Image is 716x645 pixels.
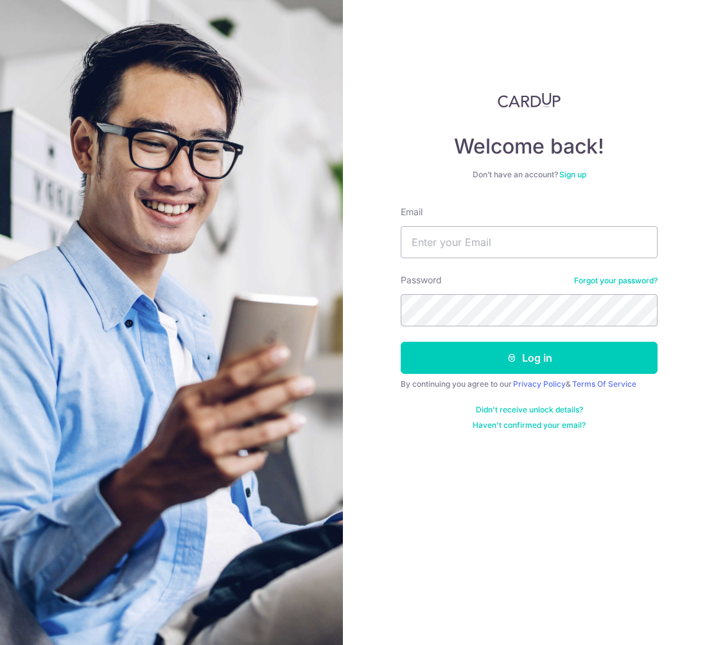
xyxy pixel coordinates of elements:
a: Terms Of Service [572,379,636,389]
input: Enter your Email [401,226,658,258]
a: Didn't receive unlock details? [476,405,583,415]
h4: Welcome back! [401,134,658,159]
div: By continuing you agree to our & [401,379,658,389]
a: Sign up [559,170,586,179]
button: Log in [401,342,658,374]
a: Privacy Policy [513,379,566,389]
label: Password [401,274,442,287]
a: Forgot your password? [574,276,658,286]
div: Don’t have an account? [401,170,658,180]
a: Haven't confirmed your email? [473,420,586,430]
img: CardUp Logo [498,93,561,108]
label: Email [401,206,423,218]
